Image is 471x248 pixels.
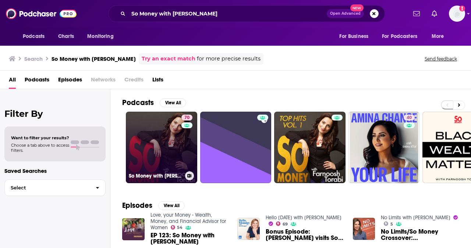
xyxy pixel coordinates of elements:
[330,12,361,15] span: Open Advanced
[426,29,453,43] button: open menu
[128,8,327,20] input: Search podcasts, credits, & more...
[53,29,78,43] a: Charts
[334,29,378,43] button: open menu
[237,218,260,240] img: Bonus Episode: Jessi visits So Money with Farnoosh Torabi
[197,55,261,63] span: for more precise results
[122,201,185,210] a: EpisodesView All
[390,223,393,226] span: 5
[122,98,186,107] a: PodcastsView All
[24,55,43,62] h3: Search
[171,225,183,230] a: 54
[91,74,116,89] span: Networks
[150,232,229,245] span: EP 123: So Money with [PERSON_NAME]
[381,228,459,241] span: No Limits/So Money Crossover: [PERSON_NAME]
[4,179,106,196] button: Select
[152,74,163,89] a: Lists
[150,232,229,245] a: EP 123: So Money with Farnoosh Torabi
[142,55,195,63] a: Try an exact match
[9,74,16,89] a: All
[87,31,113,42] span: Monitoring
[266,214,341,221] a: Hello Monday with Jessi Hempel
[276,221,288,226] a: 69
[404,115,415,120] a: 40
[58,31,74,42] span: Charts
[129,173,182,179] h3: So Money with [PERSON_NAME]
[11,143,69,153] span: Choose a tab above to access filters.
[184,114,190,122] span: 70
[459,6,465,11] svg: Add a profile image
[4,167,106,174] p: Saved Searches
[122,98,154,107] h2: Podcasts
[449,6,465,22] img: User Profile
[122,201,152,210] h2: Episodes
[266,228,344,241] span: Bonus Episode: [PERSON_NAME] visits So Money with [PERSON_NAME]
[5,185,90,190] span: Select
[449,6,465,22] span: Logged in as PRSuperstar
[4,108,106,119] h2: Filter By
[377,29,428,43] button: open menu
[381,228,459,241] a: No Limits/So Money Crossover: Farnoosh Torabi
[283,223,288,226] span: 69
[384,221,393,226] a: 5
[339,31,368,42] span: For Business
[122,218,145,241] img: EP 123: So Money with Farnoosh Torabi
[382,31,417,42] span: For Podcasters
[108,5,385,22] div: Search podcasts, credits, & more...
[422,56,459,62] button: Send feedback
[158,201,185,210] button: View All
[350,4,364,11] span: New
[58,74,82,89] a: Episodes
[266,228,344,241] a: Bonus Episode: Jessi visits So Money with Farnoosh Torabi
[25,74,49,89] a: Podcasts
[82,29,123,43] button: open menu
[407,114,412,122] span: 40
[327,9,364,18] button: Open AdvancedNew
[6,7,77,21] img: Podchaser - Follow, Share and Rate Podcasts
[410,7,423,20] a: Show notifications dropdown
[429,7,440,20] a: Show notifications dropdown
[150,212,226,231] a: Love, your Money - Wealth, Money, and Financial Advisor for Women
[181,115,192,120] a: 70
[126,112,197,183] a: 70So Money with [PERSON_NAME]
[23,31,45,42] span: Podcasts
[52,55,136,62] h3: So Money with [PERSON_NAME]
[11,135,69,140] span: Want to filter your results?
[177,226,183,229] span: 54
[18,29,54,43] button: open menu
[432,31,444,42] span: More
[449,6,465,22] button: Show profile menu
[353,218,375,240] img: No Limits/So Money Crossover: Farnoosh Torabi
[348,112,420,183] a: 40
[381,214,450,221] a: No Limits with Rebecca Jarvis
[160,98,186,107] button: View All
[124,74,144,89] span: Credits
